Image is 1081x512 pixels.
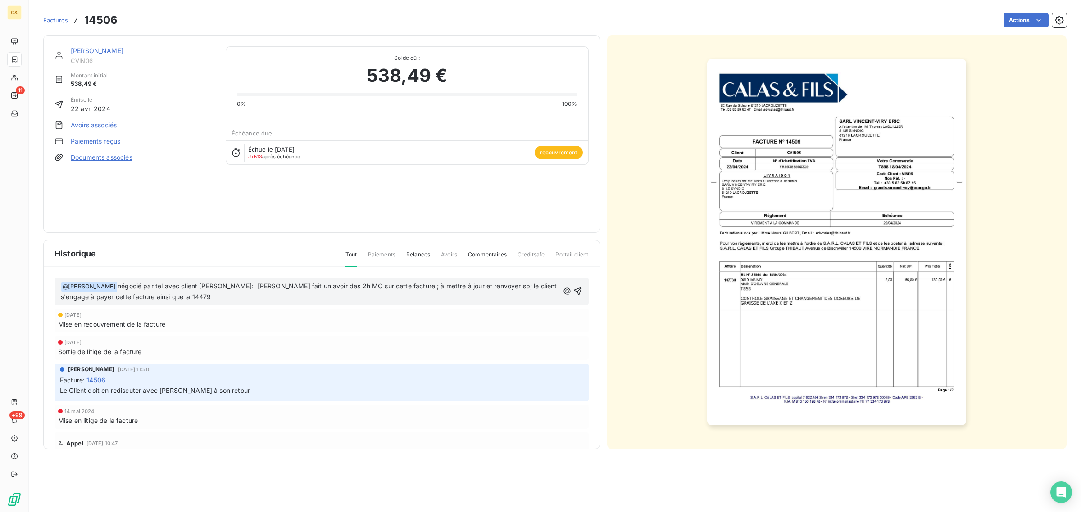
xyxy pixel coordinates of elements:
span: 22 avr. 2024 [71,104,110,113]
span: recouvrement [535,146,583,159]
span: [DATE] 11:50 [118,367,149,372]
div: C& [7,5,22,20]
button: Actions [1004,13,1049,27]
a: Avoirs associés [71,121,117,130]
span: [DATE] 10:47 [86,440,118,446]
span: Échéance due [232,130,273,137]
span: 538,49 € [71,80,108,89]
a: Paiements reçus [71,137,120,146]
span: 11 [16,86,25,94]
span: CVIN06 [71,57,215,64]
span: Mise en litige de la facture [58,416,138,425]
span: 0% [237,100,246,108]
span: Le Client doit en rediscuter avec [PERSON_NAME] à son retour [60,386,250,394]
span: Sortie de litige de la facture [58,347,142,356]
span: [PERSON_NAME] [68,365,114,373]
span: 538,49 € [367,62,447,89]
span: Appel [66,440,84,447]
img: invoice_thumbnail [707,59,966,425]
span: [DATE] [64,312,82,318]
div: Open Intercom Messenger [1050,481,1072,503]
span: Factures [43,17,68,24]
span: après échéance [248,154,300,159]
span: Facture : [60,375,85,385]
h3: 14506 [84,12,118,28]
span: [DATE] [64,340,82,345]
span: +99 [9,411,25,419]
a: Documents associés [71,153,132,162]
span: @ [PERSON_NAME] [61,282,117,292]
span: Portail client [555,251,588,266]
span: Tout [345,251,357,267]
a: [PERSON_NAME] [71,47,123,54]
span: Historique [55,247,96,260]
span: négocié par tel avec client [PERSON_NAME]: [PERSON_NAME] fait un avoir des 2h MO sur cette factur... [61,282,559,301]
span: Paiements [368,251,395,266]
span: Mise en recouvrement de la facture [58,319,165,329]
span: Émise le [71,96,110,104]
span: Montant initial [71,72,108,80]
span: J+513 [248,153,263,160]
span: 100% [562,100,577,108]
span: Avoirs [441,251,457,266]
span: 14 mai 2024 [64,409,95,414]
span: 14506 [86,375,105,385]
img: Logo LeanPay [7,492,22,507]
span: Creditsafe [518,251,545,266]
span: Commentaires [468,251,507,266]
a: Factures [43,16,68,25]
span: Relances [406,251,430,266]
span: Solde dû : [237,54,577,62]
span: Échue le [DATE] [248,146,295,153]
